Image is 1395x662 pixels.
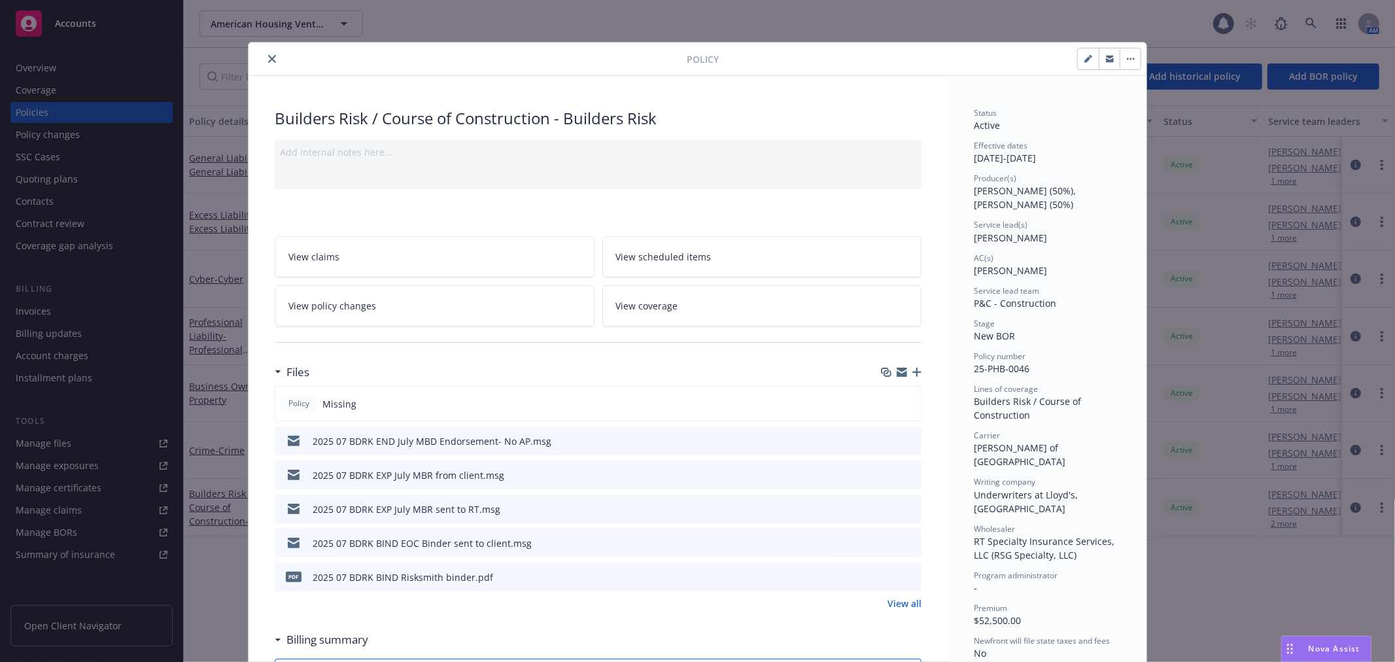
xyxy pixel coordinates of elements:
[280,145,916,159] div: Add internal notes here...
[286,398,312,409] span: Policy
[974,582,977,594] span: -
[616,299,678,313] span: View coverage
[884,434,894,448] button: download file
[313,502,500,516] div: 2025 07 BDRK EXP July MBR sent to RT.msg
[616,250,712,264] span: View scheduled items
[904,570,916,584] button: preview file
[974,602,1007,614] span: Premium
[974,264,1047,277] span: [PERSON_NAME]
[322,397,356,411] span: Missing
[904,434,916,448] button: preview file
[687,52,719,66] span: Policy
[1282,636,1298,661] div: Drag to move
[974,442,1065,468] span: [PERSON_NAME] of [GEOGRAPHIC_DATA]
[904,536,916,550] button: preview file
[974,119,1000,131] span: Active
[974,318,995,329] span: Stage
[974,476,1035,487] span: Writing company
[884,536,894,550] button: download file
[286,572,301,582] span: pdf
[974,330,1015,342] span: New BOR
[313,536,532,550] div: 2025 07 BDRK BIND EOC Binder sent to client.msg
[974,107,997,118] span: Status
[1281,636,1371,662] button: Nova Assist
[602,285,922,326] a: View coverage
[974,523,1015,534] span: Wholesaler
[974,489,1080,515] span: Underwriters at Lloyd's, [GEOGRAPHIC_DATA]
[288,299,376,313] span: View policy changes
[313,468,504,482] div: 2025 07 BDRK EXP July MBR from client.msg
[974,351,1025,362] span: Policy number
[313,434,551,448] div: 2025 07 BDRK END July MBD Endorsement- No AP.msg
[884,468,894,482] button: download file
[974,219,1027,230] span: Service lead(s)
[313,570,493,584] div: 2025 07 BDRK BIND Risksmith binder.pdf
[1309,643,1360,654] span: Nova Assist
[275,285,594,326] a: View policy changes
[887,597,921,610] a: View all
[974,140,1120,165] div: [DATE] - [DATE]
[974,647,986,659] span: No
[288,250,339,264] span: View claims
[974,184,1078,211] span: [PERSON_NAME] (50%), [PERSON_NAME] (50%)
[974,232,1047,244] span: [PERSON_NAME]
[974,253,993,264] span: AC(s)
[974,285,1039,296] span: Service lead team
[974,535,1117,561] span: RT Specialty Insurance Services, LLC (RSG Specialty, LLC)
[904,502,916,516] button: preview file
[275,236,594,277] a: View claims
[275,364,309,381] div: Files
[974,173,1016,184] span: Producer(s)
[884,570,894,584] button: download file
[286,364,309,381] h3: Files
[884,502,894,516] button: download file
[974,635,1110,646] span: Newfront will file state taxes and fees
[974,570,1058,581] span: Program administrator
[974,383,1038,394] span: Lines of coverage
[275,631,368,648] div: Billing summary
[974,430,1000,441] span: Carrier
[974,297,1056,309] span: P&C - Construction
[264,51,280,67] button: close
[974,140,1027,151] span: Effective dates
[602,236,922,277] a: View scheduled items
[974,362,1029,375] span: 25-PHB-0046
[974,614,1021,627] span: $52,500.00
[974,395,1084,421] span: Builders Risk / Course of Construction
[286,631,368,648] h3: Billing summary
[904,468,916,482] button: preview file
[275,107,921,130] div: Builders Risk / Course of Construction - Builders Risk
